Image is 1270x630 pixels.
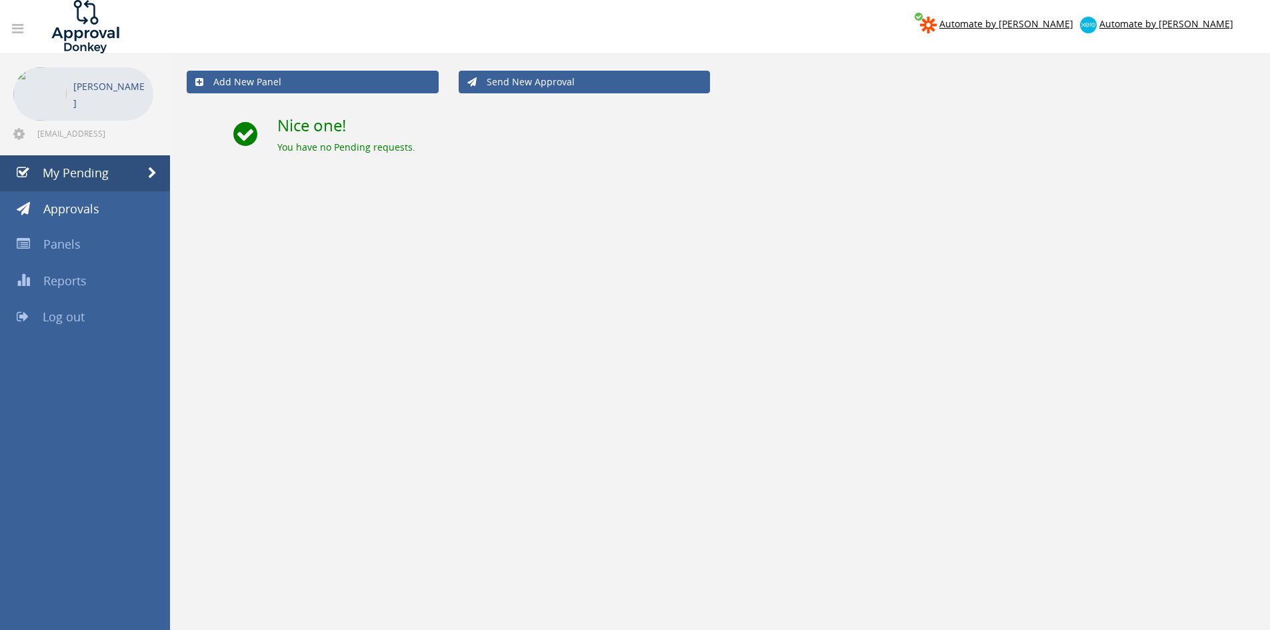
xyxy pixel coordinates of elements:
img: zapier-logomark.png [920,17,937,33]
div: You have no Pending requests. [277,141,1253,154]
span: Reports [43,273,87,289]
img: xero-logo.png [1080,17,1097,33]
span: Panels [43,236,81,252]
span: Log out [43,309,85,325]
a: Add New Panel [187,71,439,93]
span: Approvals [43,201,99,217]
span: [EMAIL_ADDRESS][DOMAIN_NAME] [37,128,151,139]
span: My Pending [43,165,109,181]
a: Send New Approval [459,71,711,93]
h2: Nice one! [277,117,1253,134]
p: [PERSON_NAME] [73,78,147,111]
span: Automate by [PERSON_NAME] [1099,17,1233,30]
span: Automate by [PERSON_NAME] [939,17,1073,30]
